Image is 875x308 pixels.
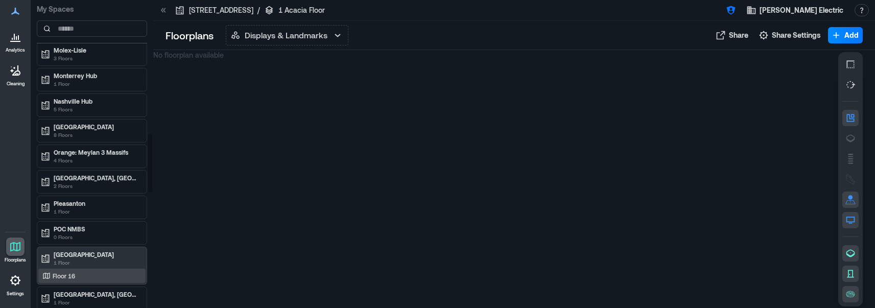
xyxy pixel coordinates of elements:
[54,199,139,207] p: Pleasanton
[54,131,139,139] p: 8 Floors
[257,5,260,15] p: /
[278,5,325,15] p: 1 Acacia Floor
[53,272,75,280] p: Floor 16
[54,298,139,306] p: 1 Floor
[226,25,348,45] button: Displays & Landmarks
[54,225,139,233] p: POC NMBS
[729,30,748,40] span: Share
[743,2,846,18] button: [PERSON_NAME] Electric
[54,148,139,156] p: Orange: Meylan 3 Massifs
[189,5,253,15] p: [STREET_ADDRESS]
[828,27,863,43] button: Add
[7,81,25,87] p: Cleaning
[3,268,28,300] a: Settings
[760,5,843,15] span: [PERSON_NAME] Electric
[165,28,214,42] p: Floorplans
[245,29,327,41] p: Displays & Landmarks
[54,258,139,267] p: 1 Floor
[37,4,147,14] p: My Spaces
[54,174,139,182] p: [GEOGRAPHIC_DATA], [GEOGRAPHIC_DATA]
[3,58,28,90] a: Cleaning
[54,105,139,113] p: 5 Floors
[2,234,29,266] a: Floorplans
[54,97,139,105] p: Nashville Hub
[54,207,139,216] p: 1 Floor
[54,46,139,54] p: Molex-Lisle
[6,47,25,53] p: Analytics
[54,54,139,62] p: 3 Floors
[153,50,875,308] div: No floorplan available
[54,290,139,298] p: [GEOGRAPHIC_DATA], [GEOGRAPHIC_DATA]
[755,27,824,43] button: Share Settings
[7,291,24,297] p: Settings
[54,182,139,190] p: 2 Floors
[54,80,139,88] p: 1 Floor
[772,30,821,40] span: Share Settings
[54,233,139,241] p: 0 Floors
[5,257,26,263] p: Floorplans
[54,123,139,131] p: [GEOGRAPHIC_DATA]
[54,72,139,80] p: Monterrey Hub
[54,250,139,258] p: [GEOGRAPHIC_DATA]
[713,27,751,43] button: Share
[54,156,139,164] p: 4 Floors
[3,25,28,56] a: Analytics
